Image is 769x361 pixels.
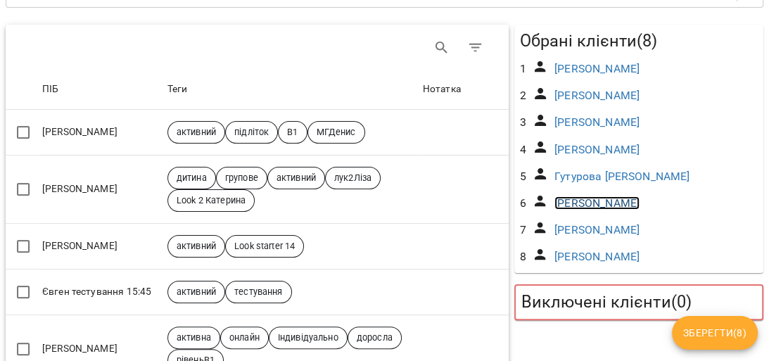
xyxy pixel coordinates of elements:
span: МГДенис [308,126,364,139]
span: Нотатка [423,81,507,98]
span: Зберегти ( 8 ) [683,324,746,341]
span: Look 2 Катерина [168,194,254,207]
span: лук2Ліза [326,172,380,184]
div: 7 [517,219,529,241]
span: активний [168,240,224,253]
div: 5 [517,165,529,188]
button: Зберегти(8) [672,316,758,350]
h5: Обрані клієнти ( 8 ) [520,30,758,52]
span: Теги [167,81,417,98]
a: Гутурова [PERSON_NAME] [554,170,689,183]
span: дитина [168,172,215,184]
span: групове [217,172,267,184]
button: Search [425,31,459,65]
a: [PERSON_NAME] [554,62,640,75]
a: [PERSON_NAME] [554,143,640,156]
div: Sort [423,81,461,98]
span: активний [168,286,224,298]
span: активний [168,126,224,139]
div: ПІБ [42,81,58,98]
a: [PERSON_NAME] [554,115,640,129]
a: [PERSON_NAME] [554,223,640,236]
h5: Виключені клієнти ( 0 ) [521,291,756,313]
td: Євген тестування 15:45 [39,269,165,315]
div: 2 [517,84,529,107]
div: Sort [167,81,188,98]
a: [PERSON_NAME] [554,89,640,102]
span: активний [268,172,324,184]
div: Теги [167,81,188,98]
span: ПІБ [42,81,162,98]
span: доросла [348,331,401,344]
td: [PERSON_NAME] [39,155,165,223]
div: Table Toolbar [6,25,509,70]
button: Фільтр [459,31,492,65]
td: [PERSON_NAME] [39,223,165,269]
span: Look starter 14 [226,240,303,253]
span: онлайн [221,331,268,344]
span: В1 [279,126,306,139]
span: Індивідуально [269,331,347,344]
div: 8 [517,246,529,268]
div: Sort [42,81,58,98]
a: [PERSON_NAME] [554,250,640,263]
a: [PERSON_NAME] [554,196,640,210]
td: [PERSON_NAME] [39,110,165,156]
div: 4 [517,139,529,161]
span: підліток [226,126,277,139]
div: 6 [517,192,529,215]
span: активна [168,331,220,344]
span: тестування [226,286,291,298]
div: Нотатка [423,81,461,98]
div: 3 [517,111,529,134]
div: 1 [517,58,529,80]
